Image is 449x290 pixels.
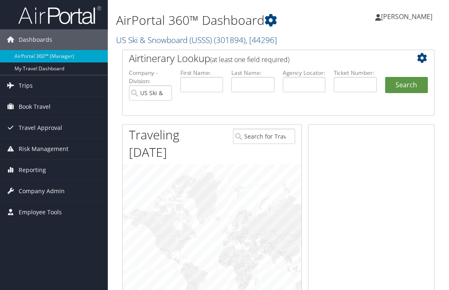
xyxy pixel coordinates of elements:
[231,69,274,77] label: Last Name:
[129,51,402,65] h2: Airtinerary Lookup
[19,202,62,223] span: Employee Tools
[385,77,428,93] button: Search
[19,96,51,117] span: Book Travel
[129,69,172,86] label: Company - Division:
[19,139,68,159] span: Risk Management
[19,117,62,138] span: Travel Approval
[375,4,441,29] a: [PERSON_NAME]
[116,34,277,46] a: US Ski & Snowboard (USSS)
[210,55,289,64] span: (at least one field required)
[19,29,52,50] span: Dashboards
[116,12,333,29] h1: AirPortal 360™ Dashboard
[129,126,221,161] h1: Traveling [DATE]
[381,12,432,21] span: [PERSON_NAME]
[19,181,65,201] span: Company Admin
[18,5,101,25] img: airportal-logo.png
[245,34,277,46] span: , [ 44296 ]
[283,69,326,77] label: Agency Locator:
[19,160,46,180] span: Reporting
[19,75,33,96] span: Trips
[233,129,295,144] input: Search for Traveler
[334,69,377,77] label: Ticket Number:
[214,34,245,46] span: ( 301894 )
[180,69,223,77] label: First Name:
